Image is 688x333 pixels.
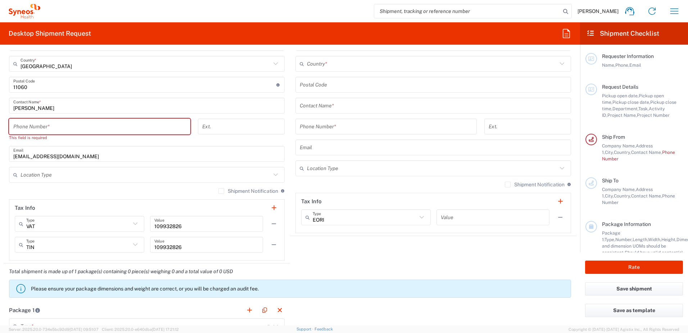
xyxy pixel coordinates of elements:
a: Support [297,327,314,331]
span: Ship To [602,178,619,183]
span: Phone, [615,62,629,68]
h2: Tax Info [15,204,35,212]
span: Length, [633,237,648,242]
span: Number, [615,237,633,242]
span: [DATE] 17:21:12 [152,327,179,332]
span: Package Information [602,221,651,227]
span: Project Name, [607,112,637,118]
input: Shipment, tracking or reference number [374,4,561,18]
span: Contact Name, [631,193,662,199]
span: Company Name, [602,187,636,192]
span: Height, [661,237,676,242]
span: Pickup open date, [602,93,639,98]
span: City, [605,193,614,199]
div: This field is required [9,134,190,141]
span: Project Number [637,112,670,118]
span: Client: 2025.20.0-e640dba [102,327,179,332]
span: Ship From [602,134,625,140]
em: Total shipment is made up of 1 package(s) containing 0 piece(s) weighing 0 and a total value of 0... [4,268,238,274]
span: Copyright © [DATE]-[DATE] Agistix Inc., All Rights Reserved [569,326,679,333]
span: Type, [605,237,615,242]
h2: Package 1 [9,307,40,314]
span: Requester Information [602,53,654,59]
span: Company Name, [602,143,636,148]
span: Server: 2025.20.0-734e5bc92d9 [9,327,99,332]
span: Department, [612,106,638,111]
button: Save as template [585,304,683,317]
span: City, [605,150,614,155]
span: Name, [602,62,615,68]
h2: Desktop Shipment Request [9,29,91,38]
label: Shipment Notification [218,188,278,194]
label: Shipment Notification [505,182,565,187]
span: [DATE] 09:51:07 [69,327,99,332]
p: Please ensure your package dimensions and weight are correct, or you will be charged an audit fee. [31,285,568,292]
button: Save shipment [585,282,683,296]
button: Rate [585,261,683,274]
span: Should have valid content(s) [625,250,683,255]
span: Package 1: [602,230,620,242]
span: Pickup close date, [612,99,650,105]
span: Contact Name, [631,150,662,155]
span: Task, [638,106,649,111]
span: Request Details [602,84,638,90]
span: Width, [648,237,661,242]
h2: Tax Info [301,198,322,205]
span: Country, [614,150,631,155]
span: [PERSON_NAME] [578,8,619,14]
span: Country, [614,193,631,199]
a: Feedback [314,327,333,331]
span: Email [629,62,641,68]
h2: Shipment Checklist [587,29,659,38]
